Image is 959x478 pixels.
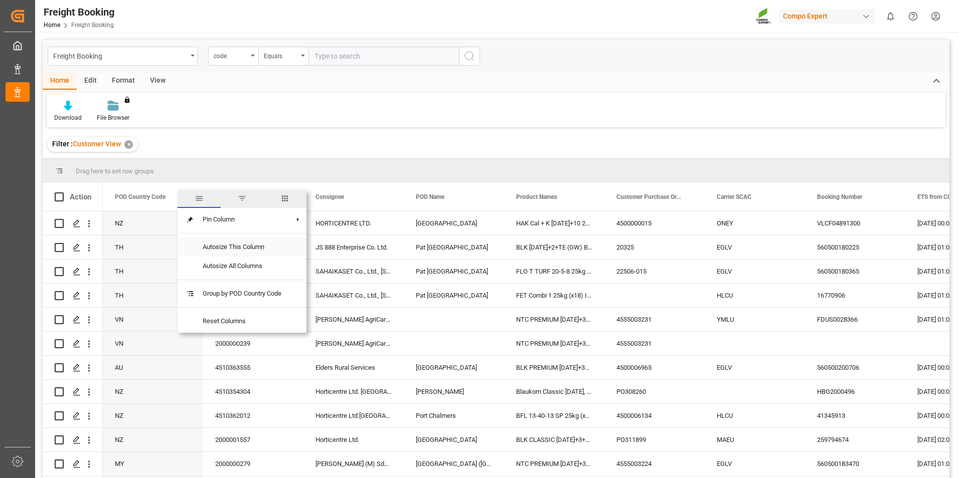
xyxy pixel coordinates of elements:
[195,312,289,331] span: Reset Columns
[264,49,298,61] div: Equals
[805,284,905,307] div: 16770906
[303,211,404,235] div: HORTICENTRE LTD.
[404,428,504,451] div: [GEOGRAPHIC_DATA]
[705,260,805,283] div: EGLV
[103,260,203,283] div: TH
[504,211,604,235] div: HAK Cal + K [DATE]+10 25 Kg (x42) WW;NTC Sol 20-0-0+2 25kg (x48) INT
[178,190,221,208] span: general
[604,428,705,451] div: PO311899
[52,140,73,148] span: Filter :
[404,211,504,235] div: [GEOGRAPHIC_DATA]
[779,9,875,24] div: Compo Expert
[303,404,404,427] div: Horticentre Ltd [GEOGRAPHIC_DATA]
[103,332,203,355] div: VN
[805,404,905,427] div: 41345913
[203,404,303,427] div: 4510362012
[142,73,173,90] div: View
[103,308,203,331] div: VN
[717,193,751,200] span: Carrier SCAC
[604,404,705,427] div: 4500006134
[404,380,504,403] div: [PERSON_NAME]
[879,5,902,28] button: show 0 new notifications
[604,211,705,235] div: 4500000015
[44,22,60,29] a: Home
[756,8,772,25] img: Screenshot%202023-09-29%20at%2010.02.21.png_1712312052.png
[43,260,103,284] div: Press SPACE to select this row.
[805,380,905,403] div: HBG2000496
[404,260,504,283] div: Pat [GEOGRAPHIC_DATA]
[104,73,142,90] div: Format
[103,428,203,451] div: NZ
[44,5,114,20] div: Freight Booking
[315,193,344,200] span: Consignee
[43,308,103,332] div: Press SPACE to select this row.
[504,235,604,259] div: BLK [DATE]+2+TE (GW) BULK
[43,235,103,260] div: Press SPACE to select this row.
[73,140,121,148] span: Customer View
[705,235,805,259] div: EGLV
[43,211,103,235] div: Press SPACE to select this row.
[43,73,77,90] div: Home
[53,49,187,62] div: Freight Booking
[404,452,504,475] div: [GEOGRAPHIC_DATA] ([GEOGRAPHIC_DATA])
[604,235,705,259] div: 20325
[404,284,504,307] div: Pat [GEOGRAPHIC_DATA]
[303,356,404,379] div: Elders Rural Services
[805,235,905,259] div: 560500180225
[195,237,289,257] span: Autosize This Column
[103,452,203,475] div: MY
[805,260,905,283] div: 560500180365
[604,452,705,475] div: 4555003224
[203,380,303,403] div: 4510354304
[203,452,303,475] div: 2000000279
[705,308,805,331] div: YMLU
[43,428,103,452] div: Press SPACE to select this row.
[303,284,404,307] div: SAHAIKASET Co., Ltd., [STREET_ADDRESS]
[221,190,264,208] span: filter
[705,284,805,307] div: HLCU
[504,356,604,379] div: BLK PREMIUM [DATE]+3+TE 1200kg ISPM BB
[303,260,404,283] div: SAHAIKASET Co., Ltd., [STREET_ADDRESS]
[705,428,805,451] div: MAEU
[303,308,404,331] div: [PERSON_NAME] AgriCare Vietnam, Co., Ltd.,, [GEOGRAPHIC_DATA],
[203,428,303,451] div: 2000001557
[43,284,103,308] div: Press SPACE to select this row.
[504,260,604,283] div: FLO T TURF 20-5-8 25kg (x42) WW
[43,452,103,476] div: Press SPACE to select this row.
[705,211,805,235] div: ONEY
[76,167,154,175] span: Drag here to set row groups
[303,428,404,451] div: Horticentre Ltd.
[504,332,604,355] div: NTC PREMIUM [DATE]+3+TE BULK
[54,113,82,122] div: Download
[70,192,91,201] div: Action
[705,452,805,475] div: EGLV
[195,284,289,303] span: Group by POD Country Code
[604,308,705,331] div: 4555003231
[504,404,604,427] div: BFL 13-40-13 SP 25kg (x48) GEN
[203,332,303,355] div: 2000000239
[48,47,198,66] button: open menu
[103,284,203,307] div: TH
[77,73,104,90] div: Edit
[303,452,404,475] div: [PERSON_NAME] (M) Sdn Bhd, [STREET_ADDRESS]
[404,356,504,379] div: [GEOGRAPHIC_DATA]
[504,380,604,403] div: Blaukorn Classic [DATE], 1200 kg;Blaukorn Classic [DATE], 25 kg;BLAUKORN SUPREM [DATE], 25 kg
[459,47,480,66] button: search button
[504,284,604,307] div: FET Combi 1 25kg (x18) INT
[303,235,404,259] div: JS 888 Enterprise Co. Ltd.
[308,47,459,66] input: Type to search
[516,193,557,200] span: Product Names
[263,190,306,208] span: columns
[103,211,203,235] div: NZ
[705,356,805,379] div: EGLV
[214,49,248,61] div: code
[103,404,203,427] div: NZ
[604,332,705,355] div: 4555003231
[43,404,103,428] div: Press SPACE to select this row.
[258,47,308,66] button: open menu
[504,428,604,451] div: BLK CLASSIC [DATE]+3+TE 1200kg BB
[103,380,203,403] div: NZ
[705,404,805,427] div: HLCU
[124,140,133,149] div: ✕
[805,452,905,475] div: 560500183470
